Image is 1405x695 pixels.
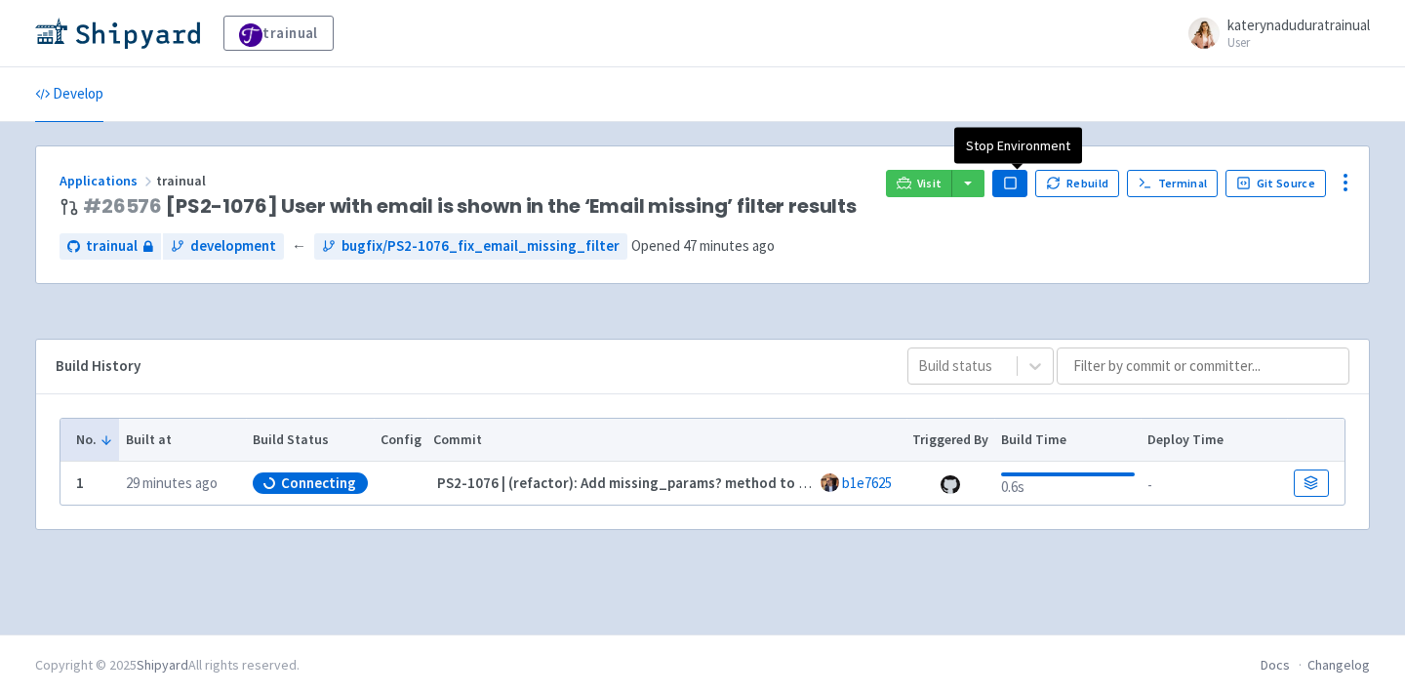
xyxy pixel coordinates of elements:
a: Visit [886,170,952,197]
a: Docs [1261,656,1290,674]
th: Config [374,419,427,462]
a: katerynaduduratrainual User [1177,18,1370,49]
span: development [190,235,276,258]
a: trainual [223,16,334,51]
time: 29 minutes ago [126,473,218,492]
a: Build Details [1294,470,1329,497]
span: bugfix/PS2-1076_fix_email_missing_filter [341,235,620,258]
a: Shipyard [137,656,188,674]
th: Build Time [994,419,1141,462]
a: Applications [60,172,156,189]
a: #26576 [83,192,162,220]
th: Deploy Time [1141,419,1287,462]
small: User [1227,36,1370,49]
span: ← [292,235,306,258]
span: trainual [86,235,138,258]
a: trainual [60,233,161,260]
th: Build Status [246,419,374,462]
a: Git Source [1225,170,1326,197]
a: bugfix/PS2-1076_fix_email_missing_filter [314,233,627,260]
button: Rebuild [1035,170,1119,197]
th: Commit [427,419,906,462]
a: development [163,233,284,260]
th: Built at [119,419,246,462]
img: Shipyard logo [35,18,200,49]
span: Opened [631,236,775,255]
span: trainual [156,172,209,189]
a: b1e7625 [842,473,892,492]
div: - [1147,470,1281,497]
div: 0.6s [1001,469,1135,499]
b: 1 [76,473,84,492]
div: Build History [56,355,876,378]
span: Connecting [281,473,356,493]
th: Triggered By [906,419,995,462]
a: Develop [35,67,103,122]
input: Filter by commit or committer... [1057,347,1349,385]
span: katerynaduduratrainual [1227,16,1370,34]
button: Pause [992,170,1027,197]
strong: PS2-1076 | (refactor): Add missing_params? method to check status update trigger [437,473,982,492]
div: Copyright © 2025 All rights reserved. [35,655,300,675]
span: Visit [917,176,943,191]
a: Changelog [1307,656,1370,674]
button: No. [76,429,113,450]
time: 47 minutes ago [683,236,775,255]
a: Terminal [1127,170,1218,197]
span: [PS2-1076] User with email is shown in the ‘Email missing’ filter results [83,195,857,218]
